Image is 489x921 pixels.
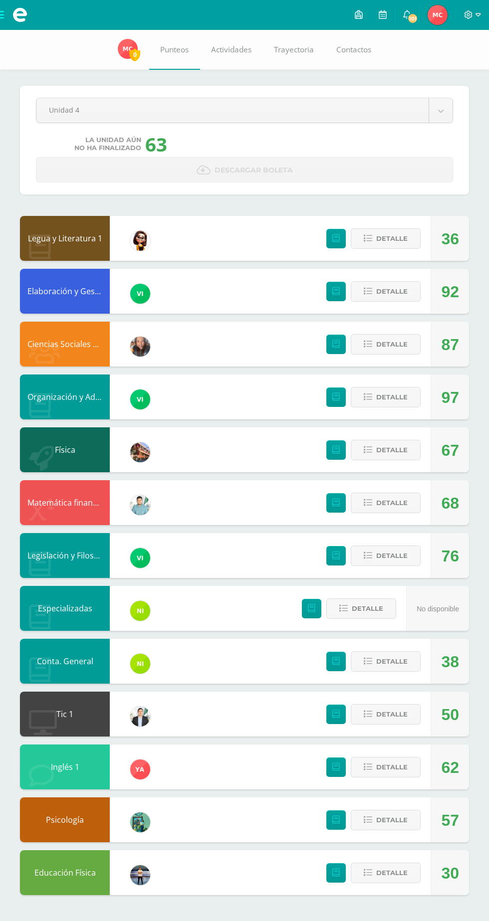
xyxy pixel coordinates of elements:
span: Detalle [376,229,408,248]
div: Física [20,427,110,472]
div: 50 [441,692,459,737]
button: Detalle [351,334,421,355]
img: b3df963adb6106740b98dae55d89aff1.png [130,812,150,832]
span: Detalle [376,441,408,459]
button: Detalle [351,810,421,830]
div: 97 [441,375,459,420]
img: aa2172f3e2372f881a61fb647ea0edf1.png [130,707,150,727]
button: Detalle [351,387,421,407]
div: Organización y Admon. [20,374,110,419]
span: Punteos [160,44,189,55]
span: No disponible [417,605,459,613]
span: Detalle [376,547,408,565]
a: Contactos [325,30,383,70]
span: Detalle [376,705,408,724]
span: Detalle [376,388,408,406]
img: ca60df5ae60ada09d1f93a1da4ab2e41.png [130,601,150,621]
img: cddb2fafc80e4a6e526b97ae3eca20ef.png [130,231,150,251]
img: 90ee13623fa7c5dbc2270dab131931b4.png [130,759,150,779]
button: Detalle [351,863,421,883]
div: Matemática financiera [20,480,110,525]
span: Detalle [376,811,408,829]
div: 92 [441,269,459,314]
a: Unidad 4 [36,98,453,123]
div: 68 [441,481,459,526]
button: Detalle [351,281,421,302]
div: Tic 1 [20,692,110,737]
span: Actividades [211,44,251,55]
button: Detalle [351,651,421,672]
span: Detalle [376,864,408,882]
span: 101 [407,13,418,24]
button: Detalle [351,228,421,249]
img: a241c2b06c5b4daf9dd7cbc5f490cd0f.png [130,548,150,568]
div: Educación Física [20,850,110,895]
img: ca60df5ae60ada09d1f93a1da4ab2e41.png [130,654,150,674]
div: 87 [441,322,459,367]
button: Detalle [326,598,396,619]
div: Elaboración y Gestión de Proyectos [20,269,110,314]
span: Detalle [376,282,408,301]
img: a241c2b06c5b4daf9dd7cbc5f490cd0f.png [130,284,150,304]
div: 63 [145,131,167,157]
button: Detalle [351,493,421,513]
span: Detalle [376,758,408,776]
span: Unidad 4 [49,98,416,122]
a: Actividades [200,30,263,70]
span: La unidad aún no ha finalizado [74,136,141,152]
div: Ciencias Sociales y Formación Ciudadana [20,322,110,367]
span: Detalle [376,652,408,671]
button: Detalle [351,704,421,725]
button: Detalle [351,757,421,777]
div: 30 [441,851,459,896]
div: Especializadas [20,586,110,631]
span: Detalle [352,599,383,618]
span: 0 [129,48,140,61]
img: 3bbeeb896b161c296f86561e735fa0fc.png [130,495,150,515]
a: Punteos [149,30,200,70]
div: 67 [441,428,459,473]
span: Trayectoria [274,44,314,55]
img: 8286b9a544571e995a349c15127c7be6.png [130,337,150,357]
div: Conta. General [20,639,110,684]
div: 36 [441,216,459,261]
div: Legua y Literatura 1 [20,216,110,261]
span: Descargar boleta [215,158,293,183]
img: 0a4f8d2552c82aaa76f7aefb013bc2ce.png [130,442,150,462]
button: Detalle [351,546,421,566]
img: 69f303fc39f837cd9983a5abc81b3825.png [428,5,448,25]
div: 38 [441,639,459,684]
div: 76 [441,534,459,578]
span: Detalle [376,494,408,512]
img: bde165c00b944de6c05dcae7d51e2fcc.png [130,865,150,885]
button: Detalle [351,440,421,460]
div: Psicología [20,797,110,842]
div: Inglés 1 [20,744,110,789]
img: 69f303fc39f837cd9983a5abc81b3825.png [118,39,138,59]
div: 62 [441,745,459,790]
div: Legislación y Filosofía Empresarial [20,533,110,578]
img: a241c2b06c5b4daf9dd7cbc5f490cd0f.png [130,389,150,409]
span: Detalle [376,335,408,354]
span: Contactos [336,44,371,55]
a: Trayectoria [263,30,325,70]
div: 57 [441,798,459,843]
